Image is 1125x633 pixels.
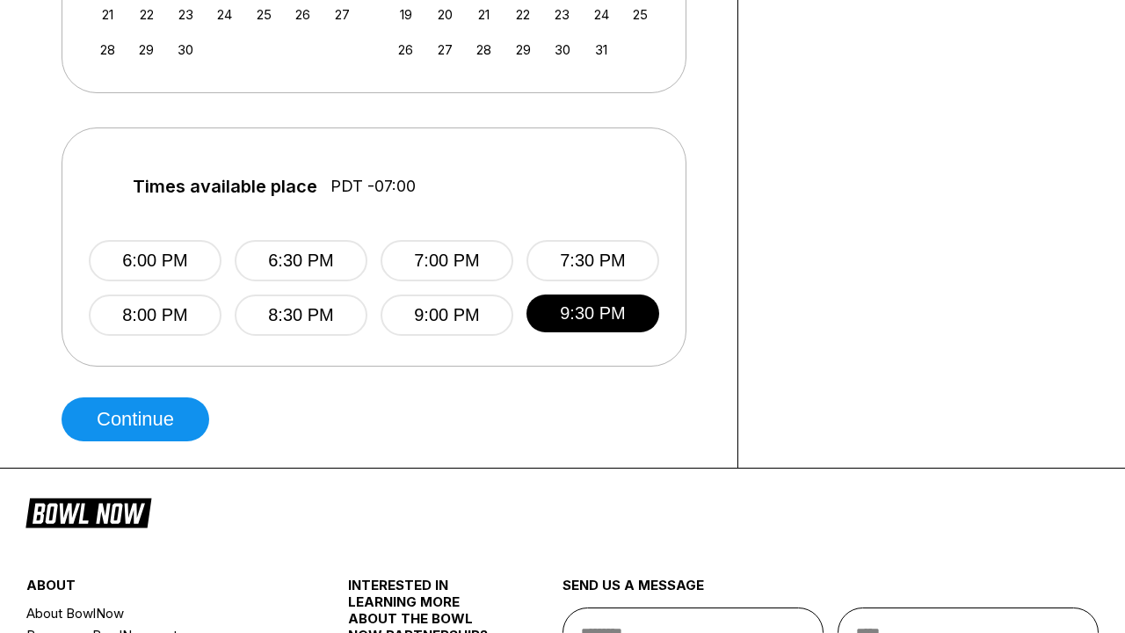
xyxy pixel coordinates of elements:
div: Choose Sunday, October 26th, 2025 [394,38,417,62]
div: about [26,577,294,602]
div: Choose Wednesday, October 22nd, 2025 [512,3,535,26]
a: About BowlNow [26,602,294,624]
button: Continue [62,397,209,441]
span: Times available place [133,177,317,196]
div: Choose Tuesday, October 21st, 2025 [472,3,496,26]
div: Choose Friday, October 31st, 2025 [590,38,613,62]
div: Choose Monday, September 22nd, 2025 [134,3,158,26]
div: Choose Thursday, October 30th, 2025 [550,38,574,62]
button: 8:30 PM [235,295,367,336]
div: Choose Sunday, September 21st, 2025 [96,3,120,26]
div: Choose Saturday, October 25th, 2025 [628,3,652,26]
div: Choose Monday, October 27th, 2025 [433,38,457,62]
div: Choose Sunday, October 19th, 2025 [394,3,417,26]
button: 8:00 PM [89,295,221,336]
div: send us a message [562,577,1099,608]
div: Choose Sunday, September 28th, 2025 [96,38,120,62]
div: Choose Friday, September 26th, 2025 [291,3,315,26]
div: Choose Monday, September 29th, 2025 [134,38,158,62]
div: Choose Monday, October 20th, 2025 [433,3,457,26]
div: Choose Tuesday, September 23rd, 2025 [174,3,198,26]
div: Choose Tuesday, October 28th, 2025 [472,38,496,62]
div: Choose Friday, October 24th, 2025 [590,3,613,26]
span: PDT -07:00 [330,177,416,196]
button: 7:30 PM [526,240,659,281]
button: 9:30 PM [526,295,659,332]
div: Choose Thursday, September 25th, 2025 [252,3,276,26]
button: 6:00 PM [89,240,221,281]
div: Choose Tuesday, September 30th, 2025 [174,38,198,62]
button: 6:30 PM [235,240,367,281]
button: 7:00 PM [381,240,513,281]
div: Choose Saturday, September 27th, 2025 [330,3,354,26]
button: 9:00 PM [381,295,513,336]
div: Choose Thursday, October 23rd, 2025 [550,3,574,26]
div: Choose Wednesday, September 24th, 2025 [213,3,236,26]
div: Choose Wednesday, October 29th, 2025 [512,38,535,62]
